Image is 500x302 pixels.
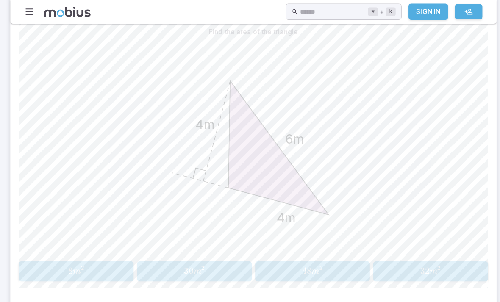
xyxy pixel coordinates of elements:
span: 48 [298,262,307,272]
span: 2 [80,260,83,268]
span: m [191,263,198,272]
span: 32 [414,262,424,272]
kbd: k [381,7,390,16]
text: 6m [281,129,300,144]
text: 4m [273,207,292,222]
span: 8 [67,262,72,272]
span: 30 [181,262,191,272]
div: + [363,6,390,17]
span: 2 [431,260,434,268]
a: Sign In [403,3,442,19]
p: Find the area of the triangle [206,27,294,36]
span: m [307,263,315,272]
span: m [72,263,80,272]
span: 2 [198,260,201,268]
text: 4m [193,115,212,130]
span: m [424,263,431,272]
span: 2 [315,260,318,268]
kbd: ⌘ [363,7,373,16]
